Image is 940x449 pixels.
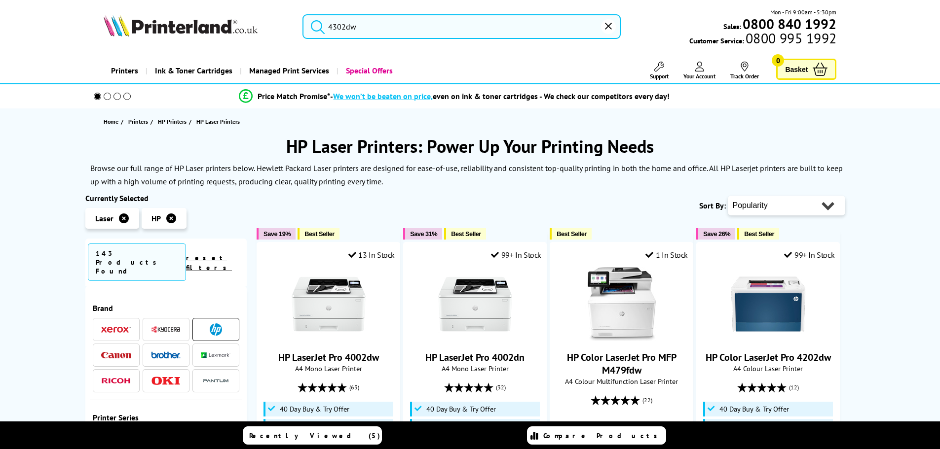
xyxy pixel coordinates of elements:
[101,326,131,333] img: Xerox
[730,62,759,80] a: Track Order
[719,405,789,413] span: 40 Day Buy & Try Offer
[298,228,339,240] button: Best Seller
[151,377,181,385] img: OKI
[567,351,677,377] a: HP Color LaserJet Pro MFP M479fdw
[776,59,836,80] a: Basket 0
[201,349,230,361] a: Lexmark
[249,431,380,440] span: Recently Viewed (5)
[555,377,688,386] span: A4 Colour Multifunction Laser Printer
[151,375,181,387] a: OKI
[263,230,291,238] span: Save 19%
[243,426,382,445] a: Recently Viewed (5)
[770,7,836,17] span: Mon - Fri 9:00am - 5:30pm
[196,118,240,125] span: HP Laser Printers
[426,405,496,413] span: 40 Day Buy & Try Offer
[683,72,715,80] span: Your Account
[683,62,715,80] a: Your Account
[785,63,808,76] span: Basket
[85,193,247,203] div: Currently Selected
[158,116,189,127] a: HP Printers
[155,58,232,83] span: Ink & Toner Cartridges
[262,364,395,373] span: A4 Mono Laser Printer
[88,243,187,281] span: 143 Products Found
[444,228,486,240] button: Best Seller
[93,303,240,313] span: Brand
[689,34,836,45] span: Customer Service:
[304,230,335,238] span: Best Seller
[101,352,131,358] img: Canon
[696,228,735,240] button: Save 26%
[151,349,181,361] a: Brother
[737,228,779,240] button: Best Seller
[585,333,659,343] a: HP Color LaserJet Pro MFP M479fdw
[201,352,230,358] img: Lexmark
[784,250,834,260] div: 99+ In Stock
[101,349,131,361] a: Canon
[104,15,258,36] img: Printerland Logo
[280,405,349,413] span: 40 Day Buy & Try Offer
[302,14,621,39] input: Searc
[278,351,379,364] a: HP LaserJet Pro 4002dw
[403,228,442,240] button: Save 31%
[151,351,181,358] img: Brother
[543,431,663,440] span: Compare Products
[772,54,784,67] span: 0
[101,323,131,336] a: Xerox
[186,253,232,272] a: reset filters
[703,230,730,238] span: Save 26%
[706,351,831,364] a: HP Color LaserJet Pro 4202dw
[158,116,187,127] span: HP Printers
[438,267,512,341] img: HP LaserJet Pro 4002dn
[557,230,587,238] span: Best Seller
[337,58,400,83] a: Special Offers
[743,15,836,33] b: 0800 840 1992
[789,378,799,397] span: (12)
[292,333,366,343] a: HP LaserJet Pro 4002dw
[292,267,366,341] img: HP LaserJet Pro 4002dw
[146,58,240,83] a: Ink & Toner Cartridges
[104,58,146,83] a: Printers
[151,326,181,333] img: Kyocera
[104,15,291,38] a: Printerland Logo
[201,323,230,336] a: HP
[93,413,240,422] span: Printer Series
[409,364,541,373] span: A4 Mono Laser Printer
[585,267,659,341] img: HP Color LaserJet Pro MFP M479fdw
[731,267,805,341] img: HP Color LaserJet Pro 4202dw
[702,364,834,373] span: A4 Colour Laser Printer
[257,228,296,240] button: Save 19%
[95,213,113,223] span: Laser
[128,116,150,127] a: Printers
[201,375,230,387] img: Pantum
[151,323,181,336] a: Kyocera
[491,250,541,260] div: 99+ In Stock
[410,230,437,238] span: Save 31%
[80,88,829,105] li: modal_Promise
[723,22,741,31] span: Sales:
[104,116,121,127] a: Home
[527,426,666,445] a: Compare Products
[568,419,601,432] span: £329.00
[425,351,525,364] a: HP LaserJet Pro 4002dn
[699,201,726,210] span: Sort By:
[90,163,843,186] p: Browse our full range of HP Laser printers below. Hewlett Packard Laser printers are designed for...
[348,250,395,260] div: 13 In Stock
[85,135,855,158] h1: HP Laser Printers: Power Up Your Printing Needs
[645,250,688,260] div: 1 In Stock
[101,378,131,383] img: Ricoh
[128,116,148,127] span: Printers
[731,333,805,343] a: HP Color LaserJet Pro 4202dw
[258,91,330,101] span: Price Match Promise*
[741,19,836,29] a: 0800 840 1992
[650,62,669,80] a: Support
[330,91,670,101] div: - even on ink & toner cartridges - We check our competitors every day!
[650,72,669,80] span: Support
[151,213,161,223] span: HP
[550,228,592,240] button: Best Seller
[240,58,337,83] a: Managed Print Services
[438,333,512,343] a: HP LaserJet Pro 4002dn
[642,391,652,410] span: (22)
[333,91,433,101] span: We won’t be beaten on price,
[349,378,359,397] span: (63)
